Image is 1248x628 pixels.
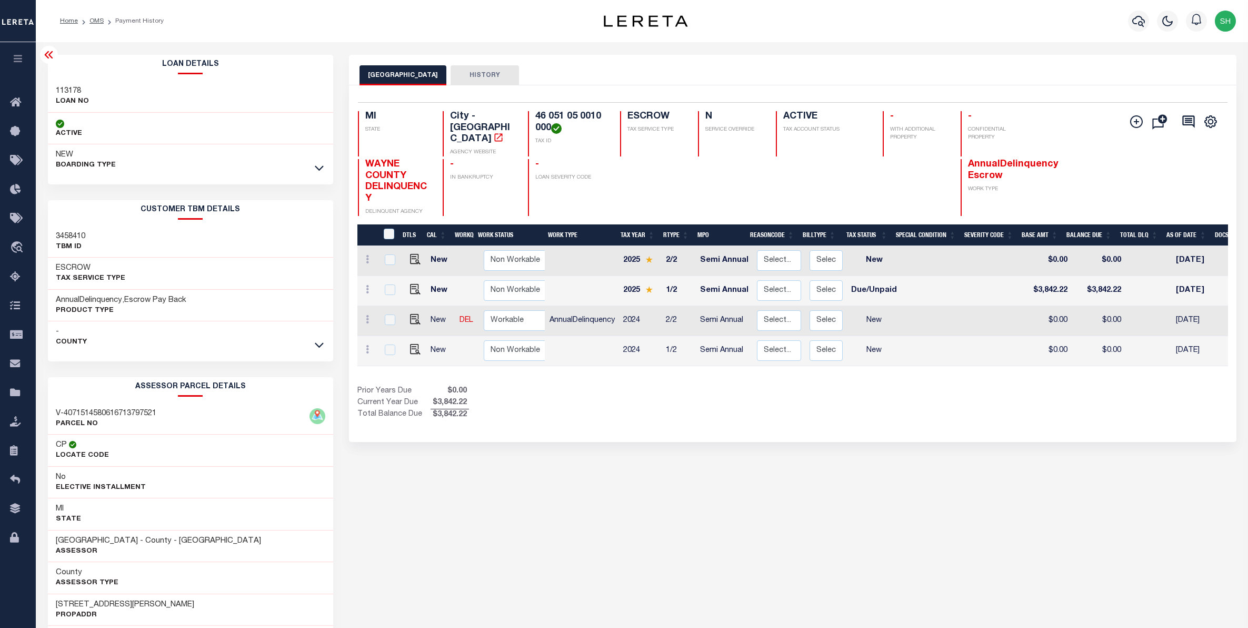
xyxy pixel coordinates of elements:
[450,149,515,156] p: AGENCY WEBSITE
[847,246,901,276] td: New
[627,126,685,134] p: TAX SERVICE TYPE
[56,419,156,429] p: PARCEL NO
[56,273,125,284] p: Tax Service Type
[746,224,798,246] th: ReasonCode: activate to sort column ascending
[535,111,607,134] h4: 46 051 05 0010 000
[662,336,696,366] td: 1/2
[426,276,455,306] td: New
[619,336,662,366] td: 2024
[56,129,82,139] p: ACTIVE
[56,504,81,514] h3: MI
[56,150,116,160] h3: NEW
[365,208,431,216] p: DELINQUENT AGENCY
[960,224,1017,246] th: Severity Code: activate to sort column ascending
[56,242,85,252] p: TBM ID
[616,224,659,246] th: Tax Year: activate to sort column ascending
[423,224,451,246] th: CAL: activate to sort column ascending
[365,126,431,134] p: STATE
[56,231,85,242] h3: 3458410
[544,224,616,246] th: Work Type
[662,306,696,336] td: 2/2
[1027,336,1072,366] td: $0.00
[426,306,455,336] td: New
[1172,276,1220,306] td: [DATE]
[693,224,746,246] th: MPO
[56,483,146,493] p: Elective Installment
[56,86,89,96] h3: 113178
[798,224,840,246] th: BillType: activate to sort column ascending
[968,126,1033,142] p: CONFIDENTIAL PROPERTY
[659,224,693,246] th: RType: activate to sort column ascending
[357,397,431,409] td: Current Year Due
[1211,224,1229,246] th: Docs
[619,246,662,276] td: 2025
[48,377,333,397] h2: ASSESSOR PARCEL DETAILS
[56,546,261,557] p: Assessor
[535,174,607,182] p: LOAN SEVERITY CODE
[627,111,685,123] h4: ESCROW
[1062,224,1116,246] th: Balance Due: activate to sort column ascending
[431,409,469,421] span: $3,842.22
[1072,306,1125,336] td: $0.00
[56,96,89,107] p: LOAN NO
[1072,246,1125,276] td: $0.00
[535,160,539,169] span: -
[398,224,423,246] th: DTLS
[1017,224,1062,246] th: Base Amt: activate to sort column ascending
[847,276,901,306] td: Due/Unpaid
[431,386,469,397] span: $0.00
[1162,224,1211,246] th: As of Date: activate to sort column ascending
[89,18,104,24] a: OMS
[645,256,653,263] img: Star.svg
[48,55,333,74] h2: Loan Details
[968,185,1033,193] p: WORK TYPE
[450,160,454,169] span: -
[56,408,156,419] h3: V-4071514580616713797521
[783,111,870,123] h4: ACTIVE
[56,600,194,610] h3: [STREET_ADDRESS][PERSON_NAME]
[56,450,109,461] p: Locate Code
[645,286,653,293] img: Star.svg
[535,138,607,145] p: TAX ID
[104,16,164,26] li: Payment History
[783,126,870,134] p: TAX ACCOUNT STATUS
[450,174,515,182] p: IN BANKRUPTCY
[360,65,446,85] button: [GEOGRAPHIC_DATA]
[1215,11,1236,32] img: svg+xml;base64,PHN2ZyB4bWxucz0iaHR0cDovL3d3dy53My5vcmcvMjAwMC9zdmciIHBvaW50ZXItZXZlbnRzPSJub25lIi...
[1027,246,1072,276] td: $0.00
[450,111,515,145] h4: City - [GEOGRAPHIC_DATA]
[890,112,894,121] span: -
[1172,306,1220,336] td: [DATE]
[696,306,753,336] td: Semi Annual
[56,536,261,546] h3: [GEOGRAPHIC_DATA] - County - [GEOGRAPHIC_DATA]
[426,336,455,366] td: New
[56,440,67,450] h3: CP
[431,397,469,409] span: $3,842.22
[696,246,753,276] td: Semi Annual
[892,224,960,246] th: Special Condition: activate to sort column ascending
[1072,336,1125,366] td: $0.00
[365,111,431,123] h4: MI
[1072,276,1125,306] td: $3,842.22
[56,567,118,578] h3: County
[705,126,763,134] p: SERVICE OVERRIDE
[357,224,377,246] th: &nbsp;&nbsp;&nbsp;&nbsp;&nbsp;&nbsp;&nbsp;&nbsp;&nbsp;&nbsp;
[460,317,473,324] a: DEL
[968,112,972,121] span: -
[840,224,892,246] th: Tax Status: activate to sort column ascending
[1172,246,1220,276] td: [DATE]
[56,160,116,171] p: BOARDING TYPE
[662,276,696,306] td: 1/2
[56,327,87,337] h3: -
[1116,224,1162,246] th: Total DLQ: activate to sort column ascending
[56,578,118,588] p: Assessor Type
[365,160,427,203] span: WAYNE COUNTY DELINQUENCY
[10,241,27,255] i: travel_explore
[48,200,333,220] h2: CUSTOMER TBM DETAILS
[56,306,186,316] p: Product Type
[60,18,78,24] a: Home
[696,336,753,366] td: Semi Annual
[604,15,688,27] img: logo-dark.svg
[1027,306,1072,336] td: $0.00
[705,111,763,123] h4: N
